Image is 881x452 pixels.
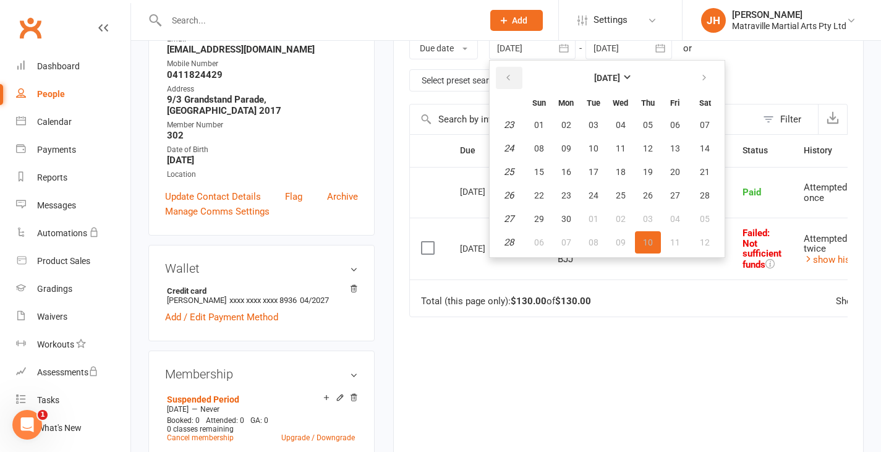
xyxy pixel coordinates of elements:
a: Payments [16,136,130,164]
button: 27 [662,184,688,207]
span: Attempted twice [804,233,847,255]
button: 24 [581,184,606,207]
em: 28 [504,237,514,248]
a: Upgrade / Downgrade [281,433,355,442]
strong: 9/3 Grandstand Parade, [GEOGRAPHIC_DATA] 2017 [167,94,358,116]
a: Gradings [16,275,130,303]
button: 01 [581,208,606,230]
span: 17 [589,167,598,177]
small: Tuesday [587,98,600,108]
em: 26 [504,190,514,201]
span: 06 [534,237,544,247]
input: Search by invoice number [410,104,757,134]
button: 05 [635,114,661,136]
a: Manage Comms Settings [165,204,270,219]
span: GA: 0 [250,416,268,425]
span: 22 [534,190,544,200]
div: Calendar [37,117,72,127]
span: 04 [670,214,680,224]
em: 24 [504,143,514,154]
strong: $130.00 [555,296,591,307]
small: Saturday [699,98,711,108]
span: 19 [643,167,653,177]
button: 06 [526,231,552,254]
button: 29 [526,208,552,230]
div: Automations [37,228,87,238]
button: 02 [553,114,579,136]
span: 11 [670,237,680,247]
a: Assessments [16,359,130,386]
span: 16 [561,167,571,177]
a: show history [804,254,866,265]
span: 18 [616,167,626,177]
div: [PERSON_NAME] [732,9,846,20]
button: 28 [689,184,721,207]
button: 26 [635,184,661,207]
button: 03 [581,114,606,136]
span: 1 [38,410,48,420]
a: Waivers [16,303,130,331]
strong: Credit card [167,286,352,296]
span: 08 [589,237,598,247]
div: Payments [37,145,76,155]
span: 04/2027 [300,296,329,305]
span: 25 [616,190,626,200]
div: Total (this page only): of [421,296,591,307]
button: 10 [581,137,606,160]
span: 14 [700,143,710,153]
span: 0 classes remaining [167,425,234,433]
button: 06 [662,114,688,136]
strong: $130.00 [511,296,547,307]
span: Attempted once [804,182,847,203]
div: [DATE] [460,239,517,258]
span: 01 [534,120,544,130]
button: 09 [553,137,579,160]
a: Messages [16,192,130,220]
a: Calendar [16,108,130,136]
span: 07 [561,237,571,247]
button: 14 [689,137,721,160]
a: Workouts [16,331,130,359]
strong: 0411824429 [167,69,358,80]
span: 24 [589,190,598,200]
iframe: Intercom live chat [12,410,42,440]
div: Matraville Martial Arts Pty Ltd [732,20,846,32]
span: 30 [561,214,571,224]
a: Suspended Period [167,394,239,404]
button: 04 [608,114,634,136]
div: JH [701,8,726,33]
div: Member Number [167,119,358,131]
button: 30 [553,208,579,230]
a: Automations [16,220,130,247]
button: 03 [635,208,661,230]
strong: 302 [167,130,358,141]
span: 21 [700,167,710,177]
span: 05 [643,120,653,130]
h3: Wallet [165,262,358,275]
button: 25 [608,184,634,207]
th: Due [449,135,547,166]
a: Cancel membership [167,433,234,442]
strong: [DATE] [594,73,620,83]
a: Archive [327,189,358,204]
button: 07 [689,114,721,136]
span: 01 [589,214,598,224]
div: Workouts [37,339,74,349]
span: 09 [561,143,571,153]
strong: [DATE] [167,155,358,166]
button: 16 [553,161,579,183]
div: What's New [37,423,82,433]
span: : Not sufficient funds [743,228,781,270]
span: Attended: 0 [206,416,244,425]
strong: [EMAIL_ADDRESS][DOMAIN_NAME] [167,44,358,55]
span: xxxx xxxx xxxx 8936 [229,296,297,305]
span: 28 [700,190,710,200]
span: 12 [700,237,710,247]
span: 08 [534,143,544,153]
em: 23 [504,119,514,130]
button: 08 [581,231,606,254]
span: 12 [643,143,653,153]
span: 02 [616,214,626,224]
th: Status [731,135,793,166]
span: 13 [670,143,680,153]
